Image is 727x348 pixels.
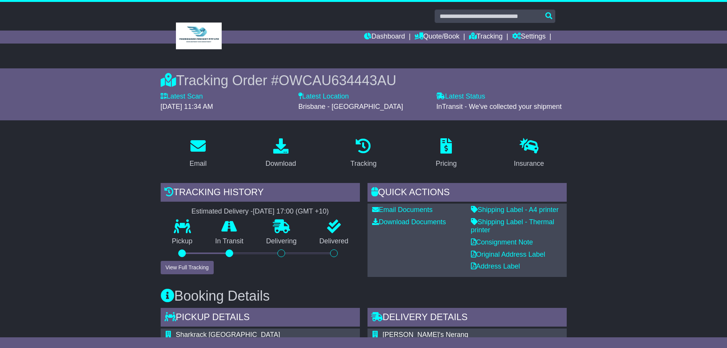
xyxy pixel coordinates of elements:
[436,159,457,169] div: Pricing
[176,331,280,338] span: Sharkrack [GEOGRAPHIC_DATA]
[471,238,533,246] a: Consignment Note
[161,288,567,304] h3: Booking Details
[161,207,360,216] div: Estimated Delivery -
[383,331,469,338] span: [PERSON_NAME]'s Nerang
[514,159,544,169] div: Insurance
[471,206,559,214] a: Shipping Label - A4 printer
[279,73,396,88] span: OWCAU634443AU
[372,218,446,226] a: Download Documents
[298,92,349,101] label: Latest Location
[184,136,211,172] a: Email
[368,183,567,204] div: Quick Actions
[345,136,381,172] a: Tracking
[253,207,329,216] div: [DATE] 17:00 (GMT +10)
[469,31,503,44] a: Tracking
[509,136,549,172] a: Insurance
[161,72,567,89] div: Tracking Order #
[368,308,567,329] div: Delivery Details
[161,103,213,110] span: [DATE] 11:34 AM
[161,92,203,101] label: Latest Scan
[364,31,405,44] a: Dashboard
[308,237,360,246] p: Delivered
[161,237,204,246] p: Pickup
[471,218,555,234] a: Shipping Label - Thermal printer
[471,251,545,258] a: Original Address Label
[436,92,485,101] label: Latest Status
[255,237,308,246] p: Delivering
[298,103,403,110] span: Brisbane - [GEOGRAPHIC_DATA]
[161,308,360,329] div: Pickup Details
[266,159,296,169] div: Download
[204,237,255,246] p: In Transit
[350,159,376,169] div: Tracking
[161,183,360,204] div: Tracking history
[261,136,301,172] a: Download
[161,261,214,274] button: View Full Tracking
[471,262,520,270] a: Address Label
[372,206,433,214] a: Email Documents
[512,31,546,44] a: Settings
[436,103,562,110] span: InTransit - We've collected your shipment
[414,31,459,44] a: Quote/Book
[431,136,462,172] a: Pricing
[189,159,206,169] div: Email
